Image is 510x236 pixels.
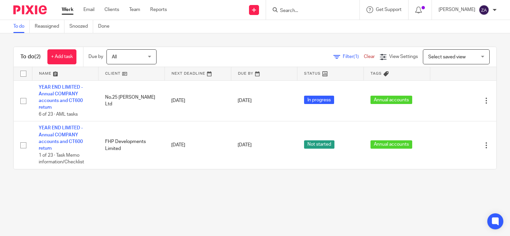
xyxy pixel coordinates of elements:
span: [DATE] [238,98,252,103]
p: [PERSON_NAME] [439,6,475,13]
a: Snoozed [69,20,93,33]
a: Reassigned [35,20,64,33]
span: Tags [370,72,382,75]
td: FHP Developments Limited [98,121,165,169]
a: Team [129,6,140,13]
a: Clear [364,54,375,59]
a: Done [98,20,114,33]
span: 6 of 23 · AML tasks [39,112,78,117]
span: Select saved view [428,55,466,59]
span: [DATE] [238,143,252,147]
span: (2) [34,54,41,59]
span: Annual accounts [370,96,412,104]
span: In progress [304,96,334,104]
td: No.25 [PERSON_NAME] Ltd [98,80,165,121]
img: Pixie [13,5,47,14]
a: Email [83,6,94,13]
span: Not started [304,140,334,149]
a: Clients [104,6,119,13]
input: Search [279,8,339,14]
p: Due by [88,53,103,60]
td: [DATE] [165,80,231,121]
a: + Add task [47,49,76,64]
a: Work [62,6,73,13]
td: [DATE] [165,121,231,169]
a: To do [13,20,30,33]
h1: To do [20,53,41,60]
span: 1 of 23 · Task Memo information/Checklist [39,153,84,165]
span: Filter [343,54,364,59]
a: YEAR END LIMITED - Annual COMPANY accounts and CT600 return [39,85,83,110]
span: (1) [353,54,359,59]
img: svg%3E [479,5,489,15]
a: Reports [150,6,167,13]
span: View Settings [389,54,418,59]
span: All [112,55,117,59]
span: Annual accounts [370,140,412,149]
a: YEAR END LIMITED - Annual COMPANY accounts and CT600 return [39,126,83,151]
span: Get Support [376,7,402,12]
